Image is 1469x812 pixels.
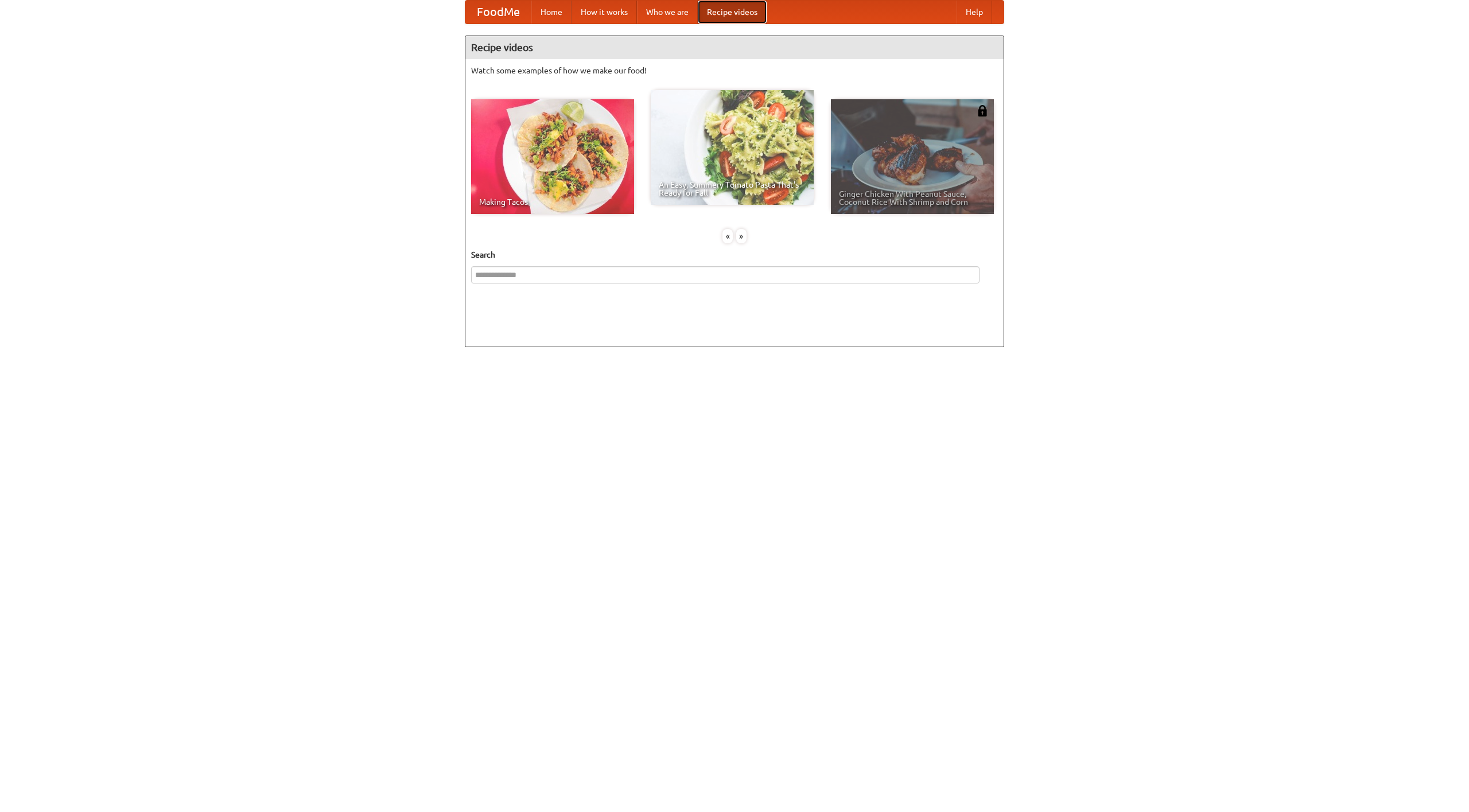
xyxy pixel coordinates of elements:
img: 483408.png [977,105,988,116]
div: » [736,229,747,243]
a: Making Tacos [471,99,634,214]
a: Help [957,1,992,24]
h4: Recipe videos [465,36,1004,59]
span: Making Tacos [479,198,626,206]
div: « [722,229,733,243]
a: An Easy, Summery Tomato Pasta That's Ready for Fall [651,90,814,205]
a: How it works [572,1,637,24]
a: Recipe videos [698,1,767,24]
a: Home [531,1,572,24]
a: FoodMe [465,1,531,24]
p: Watch some examples of how we make our food! [471,65,998,76]
a: Who we are [637,1,698,24]
span: An Easy, Summery Tomato Pasta That's Ready for Fall [659,181,806,197]
h5: Search [471,249,998,261]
